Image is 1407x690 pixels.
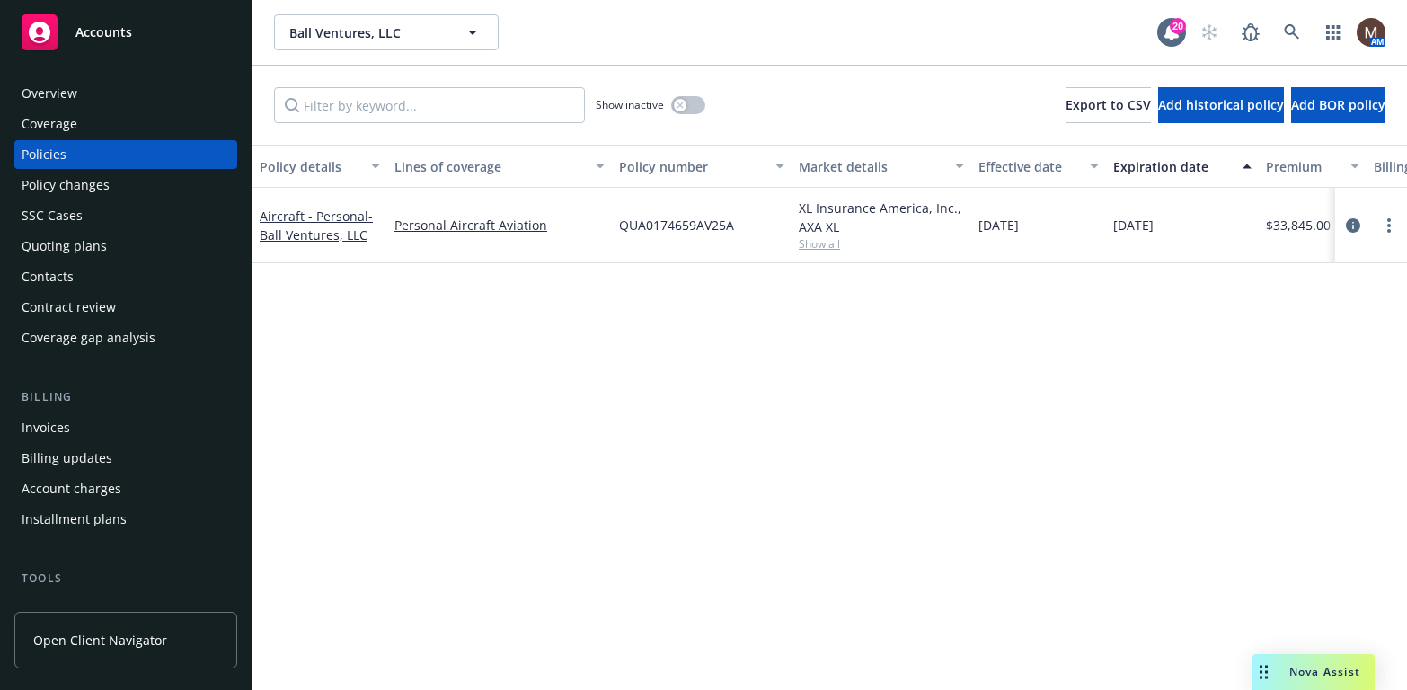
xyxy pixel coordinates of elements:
div: Account charges [22,474,121,503]
div: Expiration date [1113,157,1232,176]
div: Contract review [22,293,116,322]
span: Export to CSV [1066,96,1151,113]
span: - Ball Ventures, LLC [260,208,373,243]
span: [DATE] [978,216,1019,234]
div: Billing updates [22,444,112,473]
a: Policy changes [14,171,237,199]
button: Nova Assist [1252,654,1375,690]
span: Open Client Navigator [33,631,167,650]
a: Coverage [14,110,237,138]
span: Show inactive [596,97,664,112]
div: Invoices [22,413,70,442]
div: Premium [1266,157,1340,176]
div: Market details [799,157,944,176]
span: QUA0174659AV25A [619,216,734,234]
div: Contacts [22,262,74,291]
button: Add BOR policy [1291,87,1385,123]
a: Accounts [14,7,237,57]
span: Accounts [75,25,132,40]
a: Start snowing [1191,14,1227,50]
button: Policy details [252,145,387,188]
div: Effective date [978,157,1079,176]
a: Coverage gap analysis [14,323,237,352]
div: Billing [14,388,237,406]
a: Search [1274,14,1310,50]
div: Manage files [22,595,98,624]
button: Market details [792,145,971,188]
span: Show all [799,236,964,252]
button: Effective date [971,145,1106,188]
button: Expiration date [1106,145,1259,188]
div: Quoting plans [22,232,107,261]
a: SSC Cases [14,201,237,230]
span: Add historical policy [1158,96,1284,113]
input: Filter by keyword... [274,87,585,123]
a: Contract review [14,293,237,322]
div: Policies [22,140,66,169]
div: Coverage [22,110,77,138]
div: Policy changes [22,171,110,199]
a: Account charges [14,474,237,503]
button: Policy number [612,145,792,188]
a: Billing updates [14,444,237,473]
a: Policies [14,140,237,169]
span: Ball Ventures, LLC [289,23,445,42]
a: Personal Aircraft Aviation [394,216,605,234]
a: Manage files [14,595,237,624]
a: Aircraft - Personal [260,208,373,243]
a: circleInformation [1342,215,1364,236]
div: SSC Cases [22,201,83,230]
button: Ball Ventures, LLC [274,14,499,50]
a: more [1378,215,1400,236]
span: Nova Assist [1289,664,1360,679]
div: Overview [22,79,77,108]
button: Premium [1259,145,1367,188]
a: Contacts [14,262,237,291]
div: Lines of coverage [394,157,585,176]
a: Switch app [1315,14,1351,50]
div: Policy number [619,157,765,176]
a: Report a Bug [1233,14,1269,50]
a: Quoting plans [14,232,237,261]
a: Invoices [14,413,237,442]
div: Policy details [260,157,360,176]
span: [DATE] [1113,216,1154,234]
span: $33,845.00 [1266,216,1331,234]
button: Add historical policy [1158,87,1284,123]
img: photo [1357,18,1385,47]
div: Coverage gap analysis [22,323,155,352]
div: XL Insurance America, Inc., AXA XL [799,199,964,236]
div: 20 [1170,18,1186,34]
button: Export to CSV [1066,87,1151,123]
a: Installment plans [14,505,237,534]
div: Drag to move [1252,654,1275,690]
div: Tools [14,570,237,588]
div: Installment plans [22,505,127,534]
button: Lines of coverage [387,145,612,188]
a: Overview [14,79,237,108]
span: Add BOR policy [1291,96,1385,113]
